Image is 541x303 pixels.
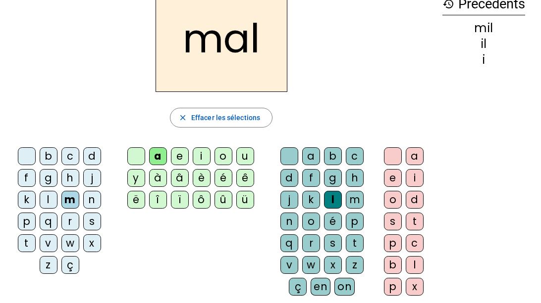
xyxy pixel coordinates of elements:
[236,191,254,209] div: ü
[193,169,211,187] div: è
[149,191,167,209] div: î
[40,213,57,230] div: q
[61,169,79,187] div: h
[334,278,355,296] div: on
[384,256,402,274] div: b
[302,191,320,209] div: k
[18,191,36,209] div: k
[40,169,57,187] div: g
[193,147,211,165] div: i
[302,213,320,230] div: o
[324,191,342,209] div: l
[40,191,57,209] div: l
[384,191,402,209] div: o
[302,169,320,187] div: f
[170,108,272,128] button: Effacer les sélections
[442,38,525,50] div: il
[346,169,364,187] div: h
[346,234,364,252] div: t
[406,256,424,274] div: l
[302,234,320,252] div: r
[215,191,232,209] div: û
[384,278,402,296] div: p
[384,169,402,187] div: e
[406,234,424,252] div: c
[346,147,364,165] div: c
[311,278,330,296] div: en
[18,169,36,187] div: f
[406,169,424,187] div: i
[406,213,424,230] div: t
[302,256,320,274] div: w
[384,234,402,252] div: p
[83,191,101,209] div: n
[324,213,342,230] div: é
[178,113,187,122] mat-icon: close
[191,112,260,124] span: Effacer les sélections
[171,191,189,209] div: ï
[149,169,167,187] div: à
[406,147,424,165] div: a
[18,213,36,230] div: p
[171,169,189,187] div: â
[171,147,189,165] div: e
[442,54,525,66] div: i
[346,191,364,209] div: m
[193,191,211,209] div: ô
[236,147,254,165] div: u
[127,191,145,209] div: ë
[384,213,402,230] div: s
[127,169,145,187] div: y
[83,213,101,230] div: s
[346,213,364,230] div: p
[324,234,342,252] div: s
[83,169,101,187] div: j
[18,234,36,252] div: t
[406,278,424,296] div: x
[280,256,298,274] div: v
[346,256,364,274] div: z
[289,278,307,296] div: ç
[406,191,424,209] div: d
[61,147,79,165] div: c
[324,256,342,274] div: x
[280,213,298,230] div: n
[280,234,298,252] div: q
[302,147,320,165] div: a
[215,147,232,165] div: o
[324,169,342,187] div: g
[280,169,298,187] div: d
[61,191,79,209] div: m
[236,169,254,187] div: ê
[61,256,79,274] div: ç
[61,213,79,230] div: r
[280,191,298,209] div: j
[40,147,57,165] div: b
[149,147,167,165] div: a
[40,256,57,274] div: z
[442,22,525,34] div: mil
[83,147,101,165] div: d
[324,147,342,165] div: b
[61,234,79,252] div: w
[215,169,232,187] div: é
[40,234,57,252] div: v
[83,234,101,252] div: x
